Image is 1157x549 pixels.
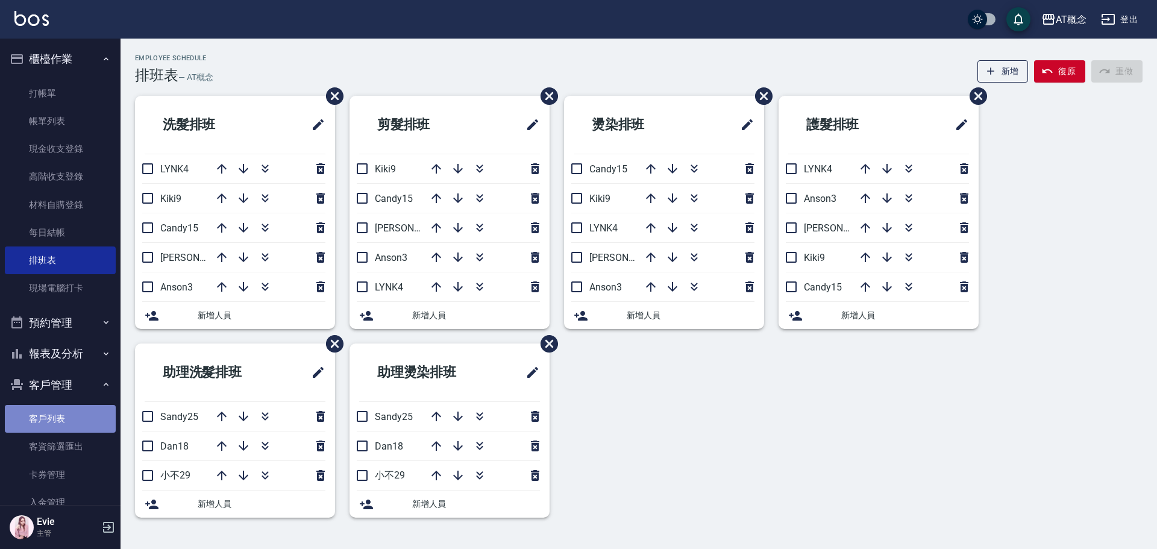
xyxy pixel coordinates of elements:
button: save [1006,7,1030,31]
button: 櫃檯作業 [5,43,116,75]
span: Kiki9 [160,193,181,204]
span: Sandy25 [160,411,198,422]
h2: 助理洗髮排班 [145,351,281,394]
h2: 護髮排班 [788,103,912,146]
span: Dan18 [160,441,189,452]
span: [PERSON_NAME]2 [375,222,453,234]
a: 打帳單 [5,80,116,107]
span: 修改班表的標題 [733,110,754,139]
img: Logo [14,11,49,26]
a: 客資篩選匯出 [5,433,116,460]
button: 客戶管理 [5,369,116,401]
a: 排班表 [5,246,116,274]
div: 新增人員 [135,491,335,518]
div: 新增人員 [564,302,764,329]
span: 刪除班表 [746,78,774,114]
button: 復原 [1034,60,1085,83]
span: 刪除班表 [531,326,560,362]
span: LYNK4 [375,281,403,293]
p: 主管 [37,528,98,539]
button: AT概念 [1036,7,1091,32]
div: 新增人員 [350,491,550,518]
h6: — AT概念 [178,71,213,84]
span: 修改班表的標題 [947,110,969,139]
span: LYNK4 [589,222,618,234]
span: 新增人員 [198,309,325,322]
button: 報表及分析 [5,338,116,369]
span: [PERSON_NAME]2 [160,252,238,263]
span: Anson3 [160,281,193,293]
a: 客戶列表 [5,405,116,433]
span: Candy15 [804,281,842,293]
span: Candy15 [375,193,413,204]
span: 刪除班表 [317,326,345,362]
span: 小不29 [160,469,190,481]
span: [PERSON_NAME]2 [589,252,667,263]
h2: 剪髮排班 [359,103,483,146]
h3: 排班表 [135,67,178,84]
span: Candy15 [160,222,198,234]
h2: 助理燙染排班 [359,351,496,394]
span: 小不29 [375,469,405,481]
span: Dan18 [375,441,403,452]
a: 材料自購登錄 [5,191,116,219]
span: Sandy25 [375,411,413,422]
a: 現場電腦打卡 [5,274,116,302]
span: Anson3 [589,281,622,293]
button: 登出 [1096,8,1143,31]
a: 卡券管理 [5,461,116,489]
h5: Evie [37,516,98,528]
span: 新增人員 [198,498,325,510]
span: Anson3 [375,252,407,263]
span: 新增人員 [412,498,540,510]
span: 修改班表的標題 [304,358,325,387]
span: Kiki9 [375,163,396,175]
h2: 燙染排班 [574,103,698,146]
span: Kiki9 [589,193,610,204]
span: Candy15 [589,163,627,175]
a: 現金收支登錄 [5,135,116,163]
div: 新增人員 [350,302,550,329]
span: 修改班表的標題 [518,110,540,139]
div: 新增人員 [779,302,979,329]
span: 修改班表的標題 [304,110,325,139]
button: 新增 [977,60,1029,83]
span: 刪除班表 [531,78,560,114]
h2: Employee Schedule [135,54,213,62]
img: Person [10,515,34,539]
span: 刪除班表 [317,78,345,114]
a: 入金管理 [5,489,116,516]
a: 高階收支登錄 [5,163,116,190]
span: 刪除班表 [961,78,989,114]
a: 帳單列表 [5,107,116,135]
button: 預約管理 [5,307,116,339]
h2: 洗髮排班 [145,103,269,146]
span: 修改班表的標題 [518,358,540,387]
div: 新增人員 [135,302,335,329]
span: [PERSON_NAME]2 [804,222,882,234]
span: LYNK4 [160,163,189,175]
span: Anson3 [804,193,836,204]
span: 新增人員 [412,309,540,322]
div: AT概念 [1056,12,1086,27]
span: 新增人員 [841,309,969,322]
span: Kiki9 [804,252,825,263]
a: 每日結帳 [5,219,116,246]
span: LYNK4 [804,163,832,175]
span: 新增人員 [627,309,754,322]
